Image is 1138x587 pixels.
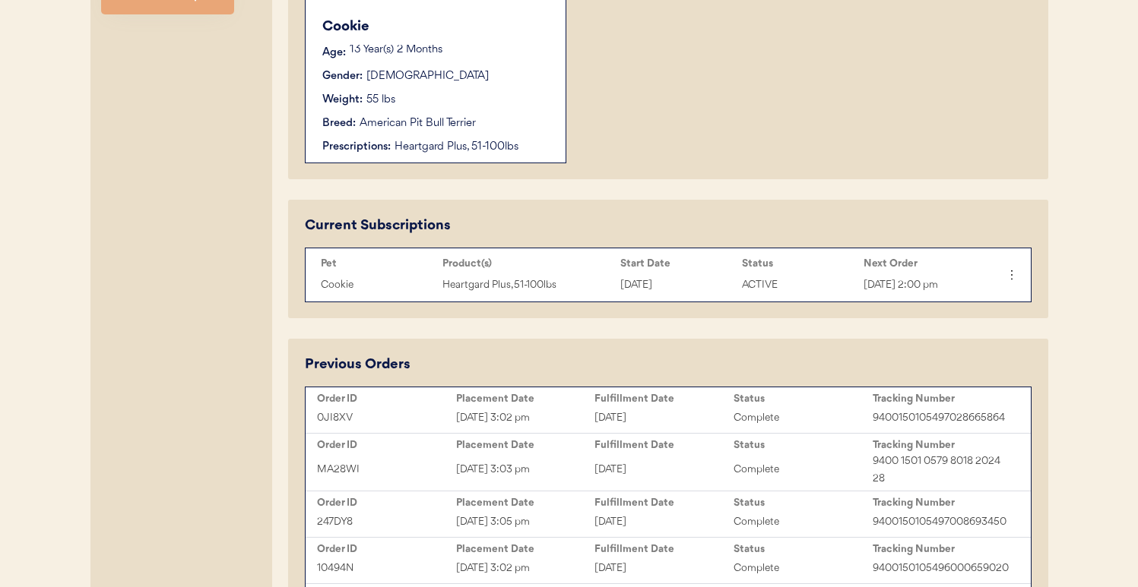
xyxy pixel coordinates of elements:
div: Gender: [322,68,363,84]
div: Tracking Number [873,393,1012,405]
div: Order ID [317,393,456,405]
div: Heartgard Plus, 51-100lbs [395,139,550,155]
div: Previous Orders [305,355,411,375]
div: Weight: [322,92,363,108]
div: Fulfillment Date [594,439,734,451]
div: [DATE] 3:02 pm [456,560,595,577]
div: 55 lbs [366,92,395,108]
div: Complete [734,409,873,427]
div: [DATE] [594,513,734,531]
div: Fulfillment Date [594,497,734,509]
div: Cookie [321,276,435,294]
div: 247DY8 [317,513,456,531]
div: Next Order [864,257,978,270]
div: Fulfillment Date [594,543,734,555]
div: Order ID [317,439,456,451]
div: [DATE] 3:03 pm [456,461,595,478]
div: [DEMOGRAPHIC_DATA] [366,68,489,84]
div: Pet [321,257,435,270]
div: Heartgard Plus, 51-100lbs [442,276,613,294]
div: [DATE] 2:00 pm [864,276,978,294]
div: Breed: [322,115,356,131]
div: Status [734,393,873,405]
div: [DATE] [594,409,734,427]
div: Product(s) [442,257,613,270]
div: Placement Date [456,497,595,509]
div: 10494N [317,560,456,577]
div: Order ID [317,497,456,509]
div: MA28WI [317,461,456,478]
div: Placement Date [456,439,595,451]
div: 9400 1501 0579 8018 2024 28 [873,453,1012,488]
div: Status [734,439,873,451]
div: Complete [734,513,873,531]
div: Tracking Number [873,497,1012,509]
div: Cookie [322,17,550,37]
p: 13 Year(s) 2 Months [350,45,550,55]
div: Tracking Number [873,543,1012,555]
div: Complete [734,560,873,577]
div: American Pit Bull Terrier [360,115,476,131]
div: Status [734,497,873,509]
div: [DATE] 3:02 pm [456,409,595,427]
div: 0JI8XV [317,409,456,427]
div: Fulfillment Date [594,393,734,405]
div: Status [742,257,856,270]
div: Complete [734,461,873,478]
div: Placement Date [456,393,595,405]
div: ACTIVE [742,276,856,294]
div: Prescriptions: [322,139,391,155]
div: 9400150105497008693450 [873,513,1012,531]
div: 9400150105497028665864 [873,409,1012,427]
div: Start Date [620,257,734,270]
div: [DATE] [620,276,734,294]
div: Status [734,543,873,555]
div: [DATE] [594,560,734,577]
div: Tracking Number [873,439,1012,451]
div: 9400150105496000659020 [873,560,1012,577]
div: Placement Date [456,543,595,555]
div: Age: [322,45,346,61]
div: [DATE] 3:05 pm [456,513,595,531]
div: Order ID [317,543,456,555]
div: [DATE] [594,461,734,478]
div: Current Subscriptions [305,216,451,236]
